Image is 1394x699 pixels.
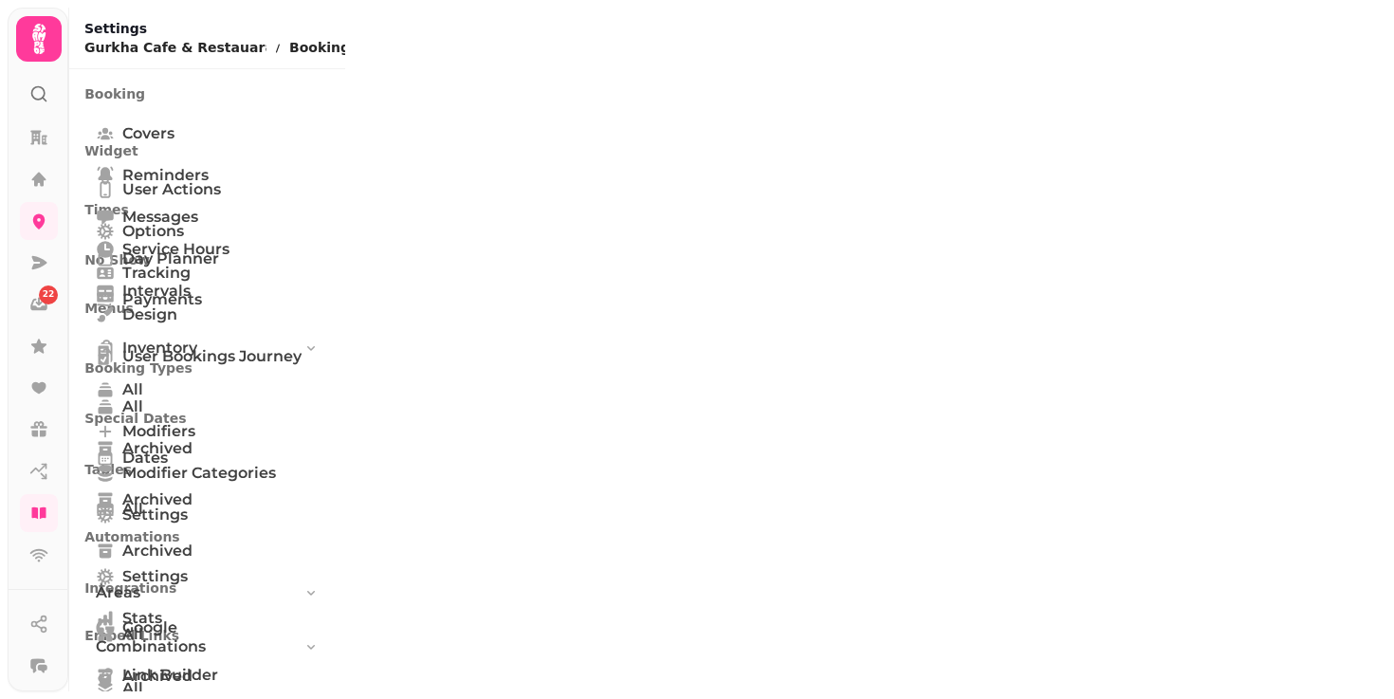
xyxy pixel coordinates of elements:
[20,285,58,323] a: 22
[122,220,184,243] span: Options
[84,599,330,637] a: Stats
[84,439,330,477] a: Dates
[84,19,373,38] h2: Settings
[84,329,330,367] a: Inventory
[122,280,191,303] span: Intervals
[289,38,373,57] button: Bookings
[84,656,330,694] a: Link Builder
[122,565,188,588] span: Settings
[122,447,168,469] span: Dates
[84,171,330,209] a: User actions
[84,371,330,409] a: All
[122,378,143,401] span: All
[122,437,193,460] span: Archived
[84,156,330,194] a: Reminders
[122,164,209,187] span: Reminders
[84,609,330,647] a: Google
[122,122,174,145] span: Covers
[84,532,330,570] a: Archived
[84,481,330,519] a: Archived
[84,77,330,111] p: Booking
[84,212,330,250] a: Options
[122,488,193,511] span: Archived
[122,498,143,521] span: All
[122,337,197,359] span: Inventory
[84,38,373,57] nav: breadcrumb
[122,238,229,261] span: Service Hours
[122,395,143,418] span: All
[84,490,330,528] a: All
[84,628,330,666] a: Combinations
[96,635,206,658] span: Combinations
[84,558,330,596] a: Settings
[84,115,330,153] a: Covers
[84,272,330,310] a: Intervals
[84,281,330,319] a: Payments
[84,430,330,468] a: Archived
[122,288,202,311] span: Payments
[122,178,221,201] span: User actions
[84,230,330,268] a: Service Hours
[84,388,330,426] a: All
[43,288,55,302] span: 22
[122,607,162,630] span: Stats
[84,38,266,57] p: Gurkha Cafe & Restauarant
[122,616,177,639] span: Google
[122,664,218,687] span: Link Builder
[122,540,193,562] span: Archived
